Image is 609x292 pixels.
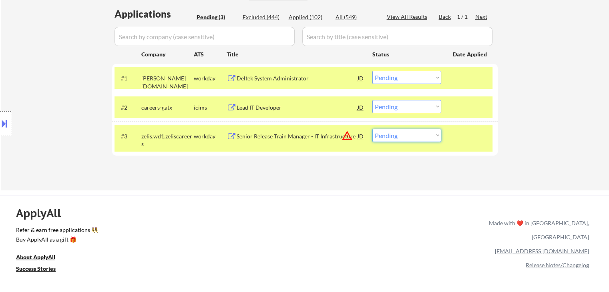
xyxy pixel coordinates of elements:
div: Back [439,13,452,21]
div: careers-gatx [141,104,194,112]
div: JD [357,71,365,85]
div: Applied (102) [289,13,329,21]
u: About ApplyAll [16,254,55,260]
div: Title [227,50,365,58]
div: Deltek System Administrator [237,74,358,82]
div: Buy ApplyAll as a gift 🎁 [16,237,96,242]
div: All (549) [336,13,376,21]
div: Made with ❤️ in [GEOGRAPHIC_DATA], [GEOGRAPHIC_DATA] [486,216,589,244]
a: Release Notes/Changelog [526,262,589,268]
div: workday [194,74,227,82]
a: [EMAIL_ADDRESS][DOMAIN_NAME] [495,248,589,254]
div: ATS [194,50,227,58]
div: Lead IT Developer [237,104,358,112]
div: View All Results [387,13,430,21]
div: Excluded (444) [243,13,283,21]
button: warning_amber [342,130,353,141]
div: Company [141,50,194,58]
div: Applications [115,9,194,19]
div: Status [372,47,441,61]
a: Buy ApplyAll as a gift 🎁 [16,236,96,246]
div: ApplyAll [16,206,70,220]
div: icims [194,104,227,112]
a: Refer & earn free applications 👯‍♀️ [16,227,322,236]
div: JD [357,100,365,114]
input: Search by title (case sensitive) [302,27,492,46]
div: workday [194,132,227,140]
div: 1 / 1 [457,13,475,21]
div: Next [475,13,488,21]
a: About ApplyAll [16,253,66,263]
div: JD [357,129,365,143]
div: Senior Release Train Manager - IT Infrastructure [237,132,358,140]
div: zelis.wd1.zeliscareers [141,132,194,148]
input: Search by company (case sensitive) [115,27,295,46]
a: Success Stories [16,265,66,275]
div: [PERSON_NAME][DOMAIN_NAME] [141,74,194,90]
div: Pending (3) [197,13,237,21]
div: Date Applied [453,50,488,58]
u: Success Stories [16,265,56,272]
